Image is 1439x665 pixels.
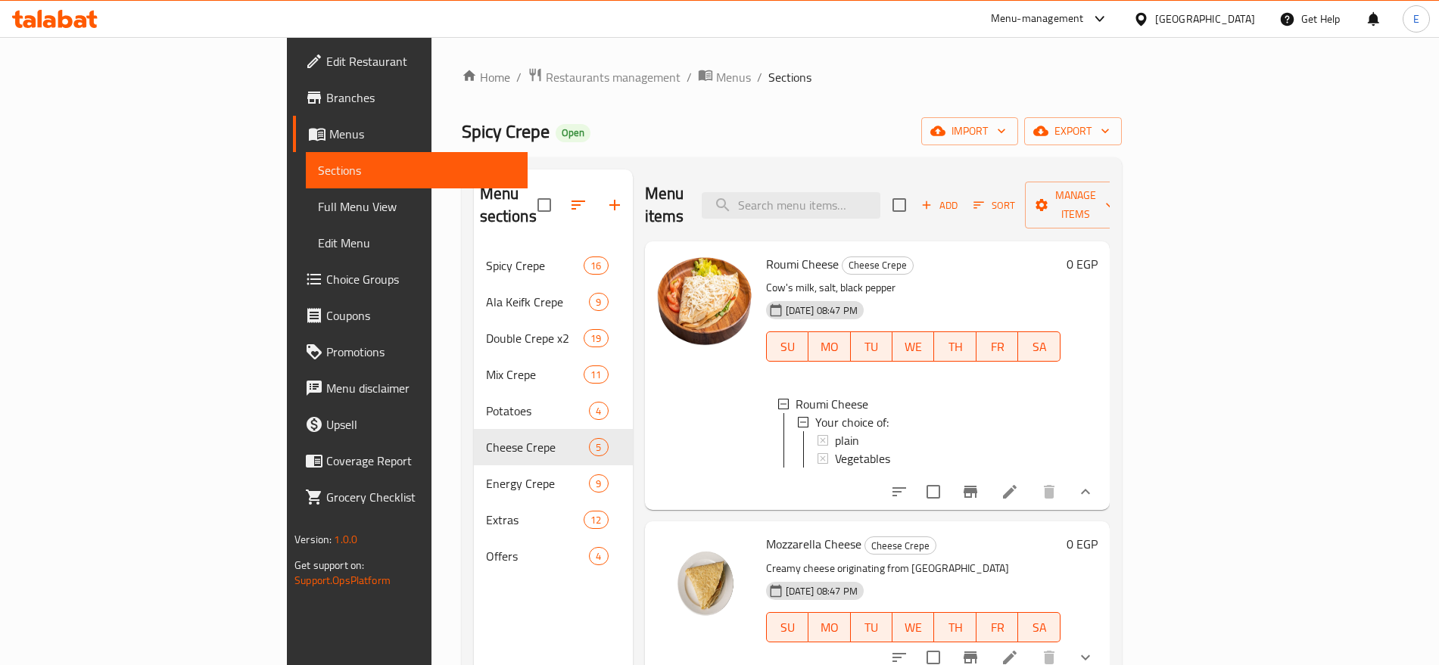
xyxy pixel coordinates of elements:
[808,612,850,642] button: MO
[1076,483,1095,501] svg: Show Choices
[814,617,844,639] span: MO
[486,256,584,275] span: Spicy Crepe
[899,336,928,358] span: WE
[970,194,1019,217] button: Sort
[1037,186,1114,224] span: Manage items
[843,256,913,274] span: Cheese Crepe
[486,293,590,311] span: Ala Keifk Crepe
[462,67,1122,87] nav: breadcrumb
[645,182,684,228] h2: Menu items
[1025,182,1126,228] button: Manage items
[474,320,633,356] div: Double Crepe x219
[814,336,844,358] span: MO
[326,306,515,325] span: Coupons
[462,114,550,148] span: Spicy Crepe
[808,331,850,362] button: MO
[294,555,364,575] span: Get support on:
[865,537,936,555] span: Cheese Crepe
[851,331,892,362] button: TU
[899,617,928,639] span: WE
[556,124,590,142] div: Open
[556,126,590,139] span: Open
[474,465,633,502] div: Energy Crepe9
[835,449,890,468] span: Vegetables
[293,406,527,443] a: Upsell
[293,443,527,479] a: Coverage Report
[851,612,892,642] button: TU
[486,511,584,529] span: Extras
[883,189,915,221] span: Select section
[326,52,515,70] span: Edit Restaurant
[293,479,527,515] a: Grocery Checklist
[1024,336,1054,358] span: SA
[474,241,633,580] nav: Menu sections
[933,122,1006,141] span: import
[766,533,861,555] span: Mozzarella Cheese
[881,474,917,510] button: sort-choices
[486,474,590,493] span: Energy Crepe
[921,117,1018,145] button: import
[940,617,970,639] span: TH
[589,474,608,493] div: items
[474,429,633,465] div: Cheese Crepe5
[306,152,527,188] a: Sections
[716,68,751,86] span: Menus
[857,336,886,358] span: TU
[293,116,527,152] a: Menus
[584,513,607,527] span: 12
[1018,612,1060,642] button: SA
[293,43,527,79] a: Edit Restaurant
[318,161,515,179] span: Sections
[766,559,1061,578] p: Creamy cheese originating from [GEOGRAPHIC_DATA]
[528,67,681,87] a: Restaurants management
[1067,474,1104,510] button: show more
[326,270,515,288] span: Choice Groups
[766,253,839,275] span: Roumi Cheese
[698,67,751,87] a: Menus
[915,194,964,217] button: Add
[973,197,1015,214] span: Sort
[306,188,527,225] a: Full Menu View
[1024,617,1054,639] span: SA
[584,368,607,382] span: 11
[773,336,802,358] span: SU
[590,295,607,309] span: 9
[293,370,527,406] a: Menu disclaimer
[1031,474,1067,510] button: delete
[780,303,864,318] span: [DATE] 08:47 PM
[589,293,608,311] div: items
[796,395,868,413] span: Roumi Cheese
[1155,11,1255,27] div: [GEOGRAPHIC_DATA]
[474,284,633,320] div: Ala Keifk Crepe9
[657,253,754,350] img: Roumi Cheese
[934,331,976,362] button: TH
[486,547,590,565] span: Offers
[584,256,608,275] div: items
[835,431,859,449] span: plain
[486,329,584,347] div: Double Crepe x2
[486,365,584,384] span: Mix Crepe
[1024,117,1122,145] button: export
[590,404,607,418] span: 4
[474,247,633,284] div: Spicy Crepe16
[892,331,934,362] button: WE
[334,530,357,549] span: 1.0.0
[474,393,633,429] div: Potatoes4
[293,334,527,370] a: Promotions
[1413,11,1419,27] span: E
[584,331,607,346] span: 19
[294,570,391,590] a: Support.OpsPlatform
[560,187,596,223] span: Sort sections
[702,192,880,219] input: search
[983,617,1012,639] span: FR
[780,584,864,598] span: [DATE] 08:47 PM
[294,530,332,549] span: Version:
[589,547,608,565] div: items
[590,549,607,564] span: 4
[584,329,608,347] div: items
[952,474,989,510] button: Branch-specific-item
[940,336,970,358] span: TH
